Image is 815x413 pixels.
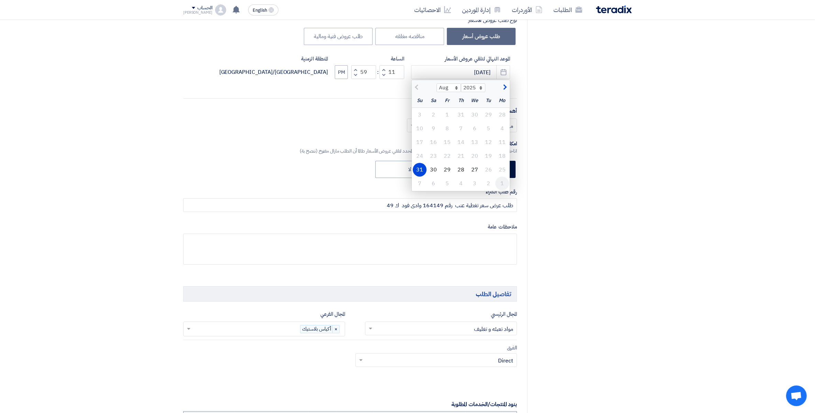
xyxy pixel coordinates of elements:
label: الفرق [507,344,517,352]
input: Minutes [351,65,376,79]
div: 6 [427,177,440,190]
div: 15 [440,135,454,149]
div: 3 [468,177,482,190]
img: profile_test.png [215,4,226,15]
div: الحساب [197,5,212,11]
div: 2 [482,177,495,190]
div: 29 [440,163,454,177]
div: 16 [427,135,440,149]
div: 3 [413,108,427,122]
div: 18 [495,149,509,163]
label: الساعة [335,55,404,63]
div: 1 [495,177,509,190]
label: مناقصه مغلقه [375,28,444,45]
div: 5 [440,177,454,190]
a: الطلبات [548,2,588,18]
div: 27 [468,163,482,177]
div: [PERSON_NAME] [183,11,212,14]
div: اتاحة فرصة للموردين لتقديم عرض أسعار بعد التاريخ النهائي المحدد لتلقي عروض الأسعار طالما أن الطلب... [300,147,517,155]
label: ملاحظات عامة [183,223,517,231]
div: Mo [495,94,509,108]
span: English [253,8,267,13]
div: 31 [413,163,427,177]
div: 28 [454,163,468,177]
a: Open chat [786,386,807,406]
div: 30 [468,108,482,122]
div: 25 [495,163,509,177]
div: 29 [482,108,495,122]
div: 22 [440,149,454,163]
h5: تفاصيل الطلب [183,286,517,302]
label: الموعد النهائي لتلقي عروض الأسعار [411,55,510,63]
div: 5 [482,122,495,135]
div: 8 [440,122,454,135]
div: 20 [468,149,482,163]
div: Tu [482,94,495,108]
div: Sa [427,94,440,108]
div: 23 [427,149,440,163]
div: Su [413,94,427,108]
div: Th [454,94,468,108]
button: PM [335,65,348,79]
div: 21 [454,149,468,163]
a: الأوردرات [506,2,548,18]
a: الاحصائيات [409,2,456,18]
div: 12 [482,135,495,149]
div: [GEOGRAPHIC_DATA]/[GEOGRAPHIC_DATA] [219,68,328,76]
div: 24 [413,149,427,163]
button: English [248,4,278,15]
a: إدارة الموردين [456,2,506,18]
div: 4 [454,177,468,190]
input: أدخل رقم طلب الشراء الداخلي ان وجد [183,198,517,212]
span: × [332,325,339,333]
div: 13 [468,135,482,149]
div: : [376,68,379,76]
div: 9 [427,122,440,135]
div: 7 [454,122,468,135]
div: 7 [413,177,427,190]
div: We [468,94,482,108]
div: 30 [427,163,440,177]
div: 10 [413,122,427,135]
div: امكانية استلام عروض أسعار بعد هذا الموعد النهائي؟ [300,141,517,147]
label: المجال الفرعي [320,310,345,318]
div: 11 [495,135,509,149]
div: 28 [495,108,509,122]
label: المنطقة الزمنية [219,55,328,63]
div: 17 [413,135,427,149]
div: Fr [440,94,454,108]
div: 1 [440,108,454,122]
div: 26 [482,163,495,177]
input: سنة-شهر-يوم [411,65,510,79]
div: 19 [482,149,495,163]
div: 4 [495,122,509,135]
label: طلب عروض فنية ومالية [304,28,373,45]
div: 31 [454,108,468,122]
label: طلب عروض أسعار [447,28,516,45]
span: أكياس بلاستيك [300,325,331,333]
img: Teradix logo [596,5,632,13]
label: لا [375,161,444,178]
label: رقم طلب الشراء [183,188,517,196]
div: نوع طلب عروض الأسعار [183,16,517,24]
div: 6 [468,122,482,135]
label: المجال الرئيسي [491,310,517,318]
label: بنود المنتجات/الخدمات المطلوبة [451,400,517,409]
input: Hours [379,65,404,79]
div: 2 [427,108,440,122]
div: 14 [454,135,468,149]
